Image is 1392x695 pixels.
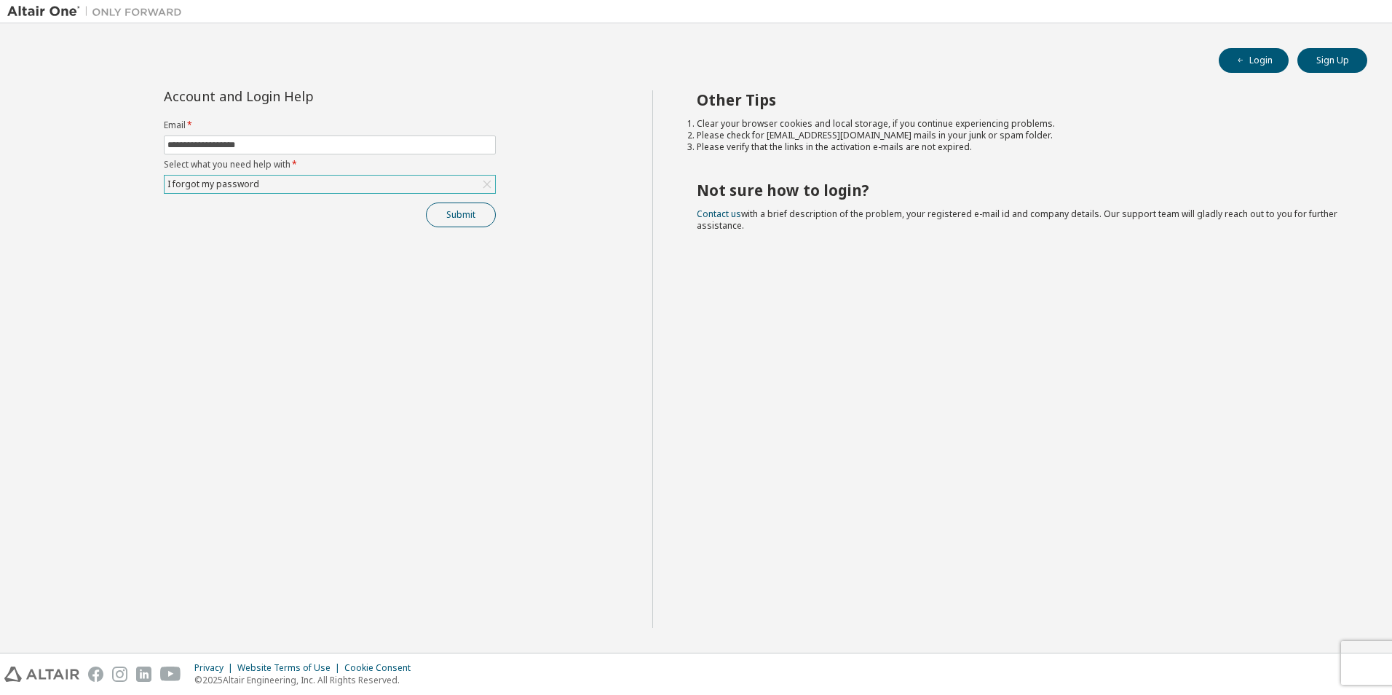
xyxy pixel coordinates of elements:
[194,674,419,686] p: © 2025 Altair Engineering, Inc. All Rights Reserved.
[1219,48,1289,73] button: Login
[164,119,496,131] label: Email
[165,176,495,193] div: I forgot my password
[4,667,79,682] img: altair_logo.svg
[344,662,419,674] div: Cookie Consent
[136,667,151,682] img: linkedin.svg
[237,662,344,674] div: Website Terms of Use
[697,90,1342,109] h2: Other Tips
[194,662,237,674] div: Privacy
[88,667,103,682] img: facebook.svg
[697,130,1342,141] li: Please check for [EMAIL_ADDRESS][DOMAIN_NAME] mails in your junk or spam folder.
[697,141,1342,153] li: Please verify that the links in the activation e-mails are not expired.
[1297,48,1367,73] button: Sign Up
[426,203,496,227] button: Submit
[697,181,1342,200] h2: Not sure how to login?
[164,159,496,170] label: Select what you need help with
[165,176,261,192] div: I forgot my password
[697,208,741,220] a: Contact us
[7,4,189,19] img: Altair One
[164,90,430,102] div: Account and Login Help
[160,667,181,682] img: youtube.svg
[697,208,1337,232] span: with a brief description of the problem, your registered e-mail id and company details. Our suppo...
[697,118,1342,130] li: Clear your browser cookies and local storage, if you continue experiencing problems.
[112,667,127,682] img: instagram.svg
